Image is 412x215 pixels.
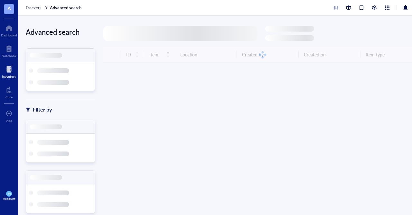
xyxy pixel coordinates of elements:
[5,95,13,99] div: Core
[26,5,42,11] span: Freezers
[33,105,52,114] div: Filter by
[2,64,16,78] a: Inventory
[6,119,12,122] div: Add
[3,197,15,200] div: Account
[50,5,83,11] a: Advanced search
[7,192,10,195] span: JM
[2,44,16,58] a: Notebook
[26,26,95,38] div: Advanced search
[5,85,13,99] a: Core
[7,4,11,12] span: A
[1,23,17,37] a: Dashboard
[2,74,16,78] div: Inventory
[2,54,16,58] div: Notebook
[1,33,17,37] div: Dashboard
[26,5,49,11] a: Freezers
